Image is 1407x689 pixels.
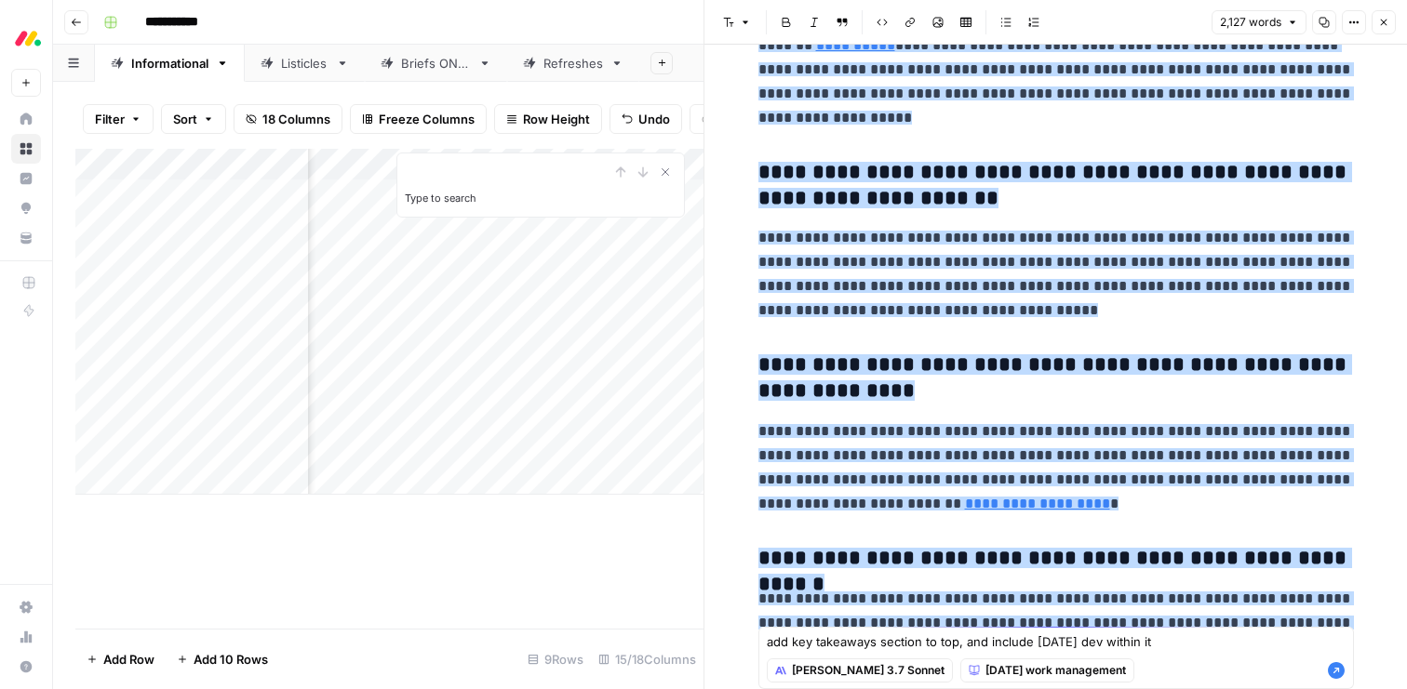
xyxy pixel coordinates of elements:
[11,622,41,652] a: Usage
[405,192,476,205] label: Type to search
[379,110,475,128] span: Freeze Columns
[792,662,945,679] span: [PERSON_NAME] 3.7 Sonnet
[767,658,953,682] button: [PERSON_NAME] 3.7 Sonnet
[75,644,166,674] button: Add Row
[281,54,328,73] div: Listicles
[1220,14,1281,31] span: 2,127 words
[985,662,1126,679] span: [DATE] work management
[520,644,591,674] div: 9 Rows
[1212,10,1306,34] button: 2,127 words
[11,164,41,193] a: Insights
[103,650,154,669] span: Add Row
[11,21,45,55] img: Monday.com Logo
[401,54,471,73] div: Briefs ONLY
[638,110,670,128] span: Undo
[11,592,41,622] a: Settings
[543,54,603,73] div: Refreshes
[161,104,226,134] button: Sort
[83,104,154,134] button: Filter
[234,104,342,134] button: 18 Columns
[767,632,1346,651] textarea: add key takeaways section to top, and include [DATE] dev within i
[365,45,507,82] a: Briefs ONLY
[262,110,330,128] span: 18 Columns
[507,45,639,82] a: Refreshes
[11,134,41,164] a: Browse
[591,644,703,674] div: 15/18 Columns
[523,110,590,128] span: Row Height
[654,161,677,183] button: Close Search
[350,104,487,134] button: Freeze Columns
[95,110,125,128] span: Filter
[960,658,1134,682] button: [DATE] work management
[494,104,602,134] button: Row Height
[131,54,208,73] div: Informational
[610,104,682,134] button: Undo
[173,110,197,128] span: Sort
[245,45,365,82] a: Listicles
[11,104,41,134] a: Home
[166,644,279,674] button: Add 10 Rows
[95,45,245,82] a: Informational
[11,223,41,253] a: Your Data
[11,193,41,223] a: Opportunities
[11,652,41,682] button: Help + Support
[11,15,41,61] button: Workspace: Monday.com
[194,650,268,669] span: Add 10 Rows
